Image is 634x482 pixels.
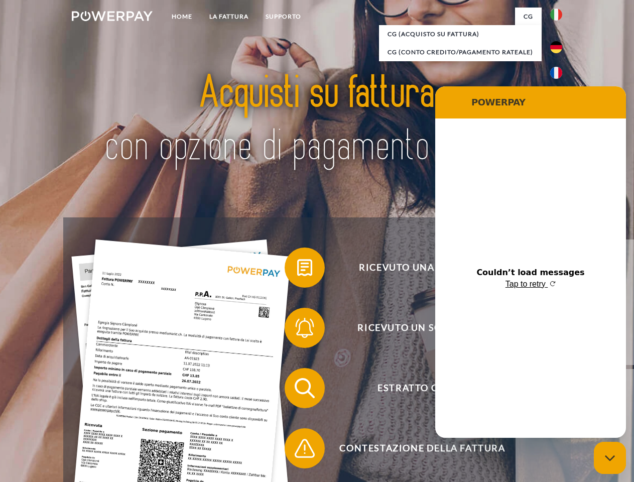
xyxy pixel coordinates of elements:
[292,376,317,401] img: qb_search.svg
[285,428,546,468] button: Contestazione della fattura
[201,8,257,26] a: LA FATTURA
[292,436,317,461] img: qb_warning.svg
[285,308,546,348] button: Ricevuto un sollecito?
[299,368,545,408] span: Estratto conto
[292,315,317,340] img: qb_bell.svg
[379,43,542,61] a: CG (Conto Credito/Pagamento rateale)
[299,308,545,348] span: Ricevuto un sollecito?
[379,25,542,43] a: CG (Acquisto su fattura)
[550,41,562,53] img: de
[96,48,538,192] img: title-powerpay_it.svg
[299,428,545,468] span: Contestazione della fattura
[550,9,562,21] img: it
[285,248,546,288] button: Ricevuto una fattura?
[163,8,201,26] a: Home
[257,8,310,26] a: Supporto
[435,86,626,438] iframe: Messaging window
[594,442,626,474] iframe: Button to launch messaging window
[299,248,545,288] span: Ricevuto una fattura?
[292,255,317,280] img: qb_bill.svg
[515,8,542,26] a: CG
[285,368,546,408] button: Estratto conto
[72,11,153,21] img: logo-powerpay-white.svg
[550,67,562,79] img: fr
